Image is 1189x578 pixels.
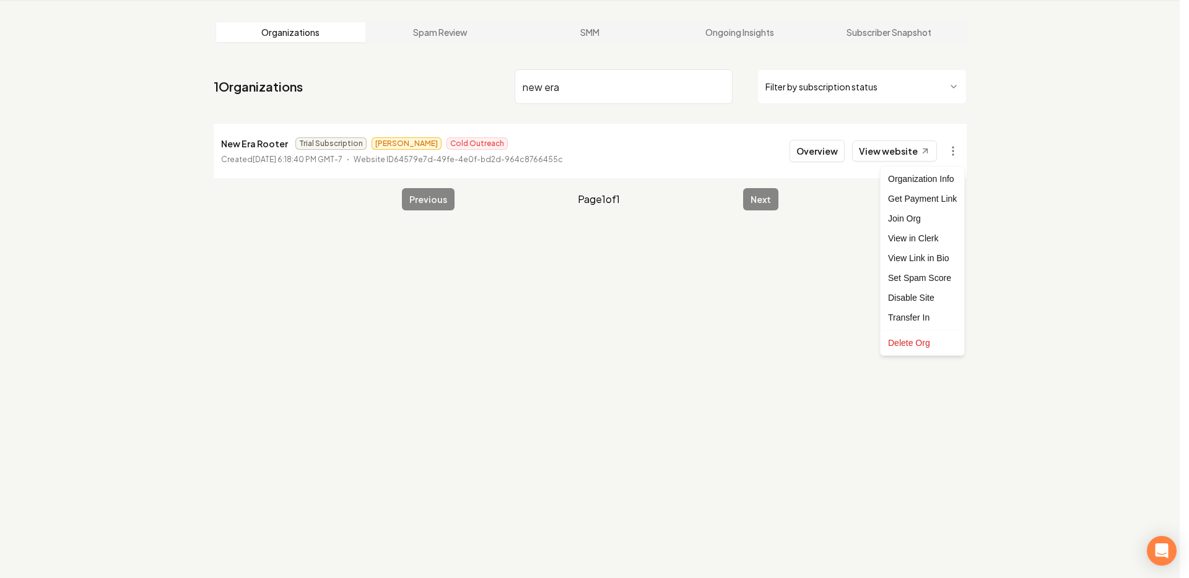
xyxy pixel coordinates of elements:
div: Organization Info [883,169,962,189]
div: Get Payment Link [883,189,962,209]
div: Set Spam Score [883,268,962,288]
div: Join Org [883,209,962,228]
div: Transfer In [883,308,962,327]
div: Disable Site [883,288,962,308]
a: View Link in Bio [883,248,962,268]
a: View in Clerk [883,228,962,248]
div: Delete Org [883,333,962,353]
